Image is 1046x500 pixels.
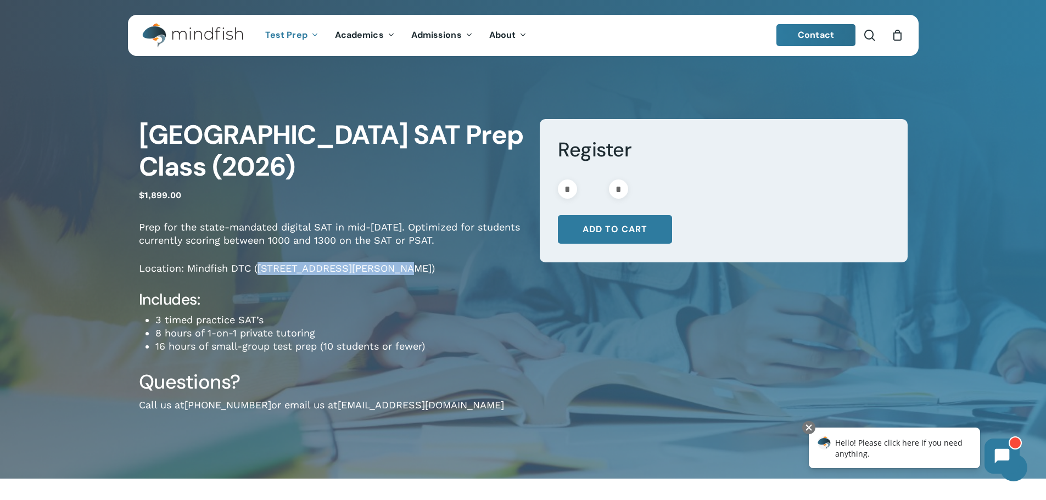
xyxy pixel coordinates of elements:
li: 3 timed practice SAT’s [155,313,523,327]
span: Academics [335,29,384,41]
nav: Main Menu [257,15,535,56]
p: Call us at or email us at [139,398,523,426]
span: $ [139,190,144,200]
h4: Includes: [139,290,523,310]
button: Add to cart [558,215,672,244]
input: Product quantity [580,179,606,199]
h3: Register [558,137,889,162]
a: Contact [776,24,855,46]
li: 8 hours of 1-on-1 private tutoring [155,327,523,340]
iframe: Chatbot [797,419,1031,485]
h1: [GEOGRAPHIC_DATA] SAT Prep Class (2026) [139,119,523,183]
a: About [481,31,535,40]
a: [PHONE_NUMBER] [184,399,271,411]
span: Test Prep [265,29,307,41]
span: About [489,29,516,41]
a: [EMAIL_ADDRESS][DOMAIN_NAME] [338,399,504,411]
p: Prep for the state-mandated digital SAT in mid-[DATE]. Optimized for students currently scoring b... [139,221,523,262]
a: Cart [892,29,904,41]
a: Test Prep [257,31,327,40]
li: 16 hours of small-group test prep (10 students or fewer) [155,340,523,353]
a: Admissions [403,31,481,40]
header: Main Menu [128,15,919,56]
p: Location: Mindfish DTC ([STREET_ADDRESS][PERSON_NAME]) [139,262,523,290]
span: Admissions [411,29,462,41]
a: Academics [327,31,403,40]
span: Contact [798,29,834,41]
h3: Questions? [139,369,523,395]
bdi: 1,899.00 [139,190,181,200]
